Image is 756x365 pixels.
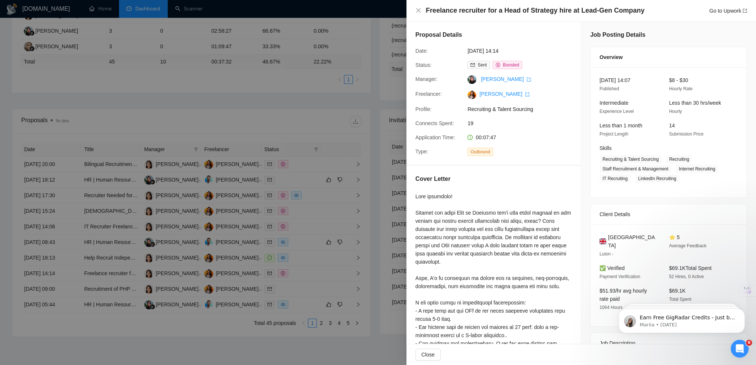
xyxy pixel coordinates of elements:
[669,109,682,114] span: Hourly
[599,237,606,245] img: 🇬🇧
[415,48,428,54] span: Date:
[415,120,454,126] span: Connects Spent:
[415,91,442,97] span: Freelancer:
[599,175,631,183] span: IT Recruiting
[635,175,679,183] span: LinkedIn Recruiting
[599,145,612,151] span: Skills
[415,62,432,68] span: Status:
[743,9,747,13] span: export
[599,86,619,91] span: Published
[666,155,692,163] span: Recruiting
[477,62,487,68] span: Sent
[669,265,711,271] span: $69.1K Total Spent
[599,109,634,114] span: Experience Level
[599,204,738,224] div: Client Details
[599,155,662,163] span: Recruiting & Talent Sourcing
[421,351,435,359] span: Close
[467,148,493,156] span: Outbound
[669,77,688,83] span: $8 - $30
[669,274,704,279] span: 52 Hires, 0 Active
[467,105,579,113] span: Recruiting & Talent Sourcing
[669,243,707,248] span: Average Feedback
[415,134,455,140] span: Application Time:
[415,349,441,361] button: Close
[470,63,475,67] span: mail
[415,76,437,82] span: Manager:
[599,305,623,310] span: 1064 Hours
[599,53,623,61] span: Overview
[746,340,752,346] span: 8
[669,86,692,91] span: Hourly Rate
[599,274,640,279] span: Payment Verification
[599,123,642,128] span: Less than 1 month
[599,100,628,106] span: Intermediate
[415,30,462,39] h5: Proposal Details
[527,77,531,82] span: export
[599,165,671,173] span: Staff Recruitment & Management
[476,134,496,140] span: 00:07:47
[599,288,647,302] span: $51.93/hr avg hourly rate paid
[467,47,579,55] span: [DATE] 14:14
[415,7,421,13] span: close
[607,293,756,345] iframe: Intercom notifications message
[503,62,519,68] span: Boosted
[709,8,747,14] a: Go to Upworkexport
[415,149,428,154] span: Type:
[676,165,718,173] span: Internet Recruiting
[599,131,628,137] span: Project Length
[590,30,645,39] h5: Job Posting Details
[467,90,476,99] img: c1J7EnDtr-VfXG9w38RtwjdqPkpZdxohHaUYLaNxs91l_jgSmFXHX7YQOCqQMCtHGt
[608,233,657,250] span: [GEOGRAPHIC_DATA]
[731,340,749,358] iframe: Intercom live chat
[496,63,500,67] span: dollar
[481,76,531,82] a: [PERSON_NAME] export
[426,6,644,15] h4: Freelance recruiter for a Head of Strategy hire at Lead-Gen Company
[669,131,704,137] span: Submission Price
[415,7,421,14] button: Close
[669,234,680,240] span: ⭐ 5
[467,135,473,140] span: clock-circle
[479,91,530,97] a: [PERSON_NAME] export
[669,288,685,294] span: $69.1K
[415,175,450,183] h5: Cover Letter
[599,265,625,271] span: ✅ Verified
[599,77,630,83] span: [DATE] 14:07
[669,123,675,128] span: 14
[599,251,613,257] span: Luton -
[525,92,530,97] span: export
[467,119,579,127] span: 19
[669,100,721,106] span: Less than 30 hrs/week
[415,106,432,112] span: Profile:
[599,333,738,353] div: Job Description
